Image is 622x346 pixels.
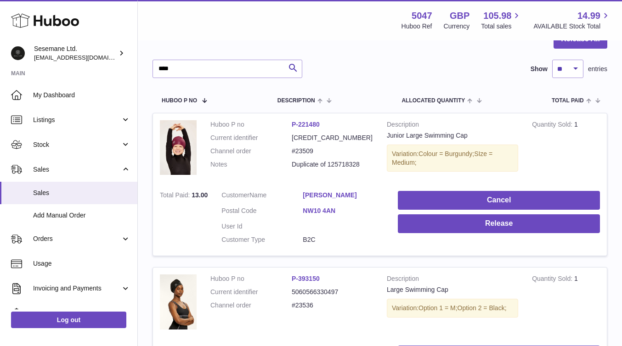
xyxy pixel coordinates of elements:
[210,274,292,283] dt: Huboo P no
[418,150,474,157] span: Colour = Burgundy;
[532,275,574,285] strong: Quantity Sold
[292,288,373,296] dd: 5060566330497
[33,140,121,149] span: Stock
[210,134,292,142] dt: Current identifier
[292,160,373,169] p: Duplicate of 125718328
[160,274,197,329] img: 50471738257750.jpeg
[33,234,121,243] span: Orders
[292,121,320,128] a: P-221480
[33,116,121,124] span: Listings
[532,121,574,130] strong: Quantity Sold
[412,10,432,22] strong: 5047
[303,191,384,200] a: [PERSON_NAME]
[33,259,130,268] span: Usage
[292,134,373,142] dd: [CREDIT_CARD_NUMBER]
[387,285,518,294] div: Large Swimming Cap
[221,191,303,202] dt: Name
[444,22,470,31] div: Currency
[387,145,518,172] div: Variation:
[210,301,292,310] dt: Channel order
[292,301,373,310] dd: #23536
[533,10,611,31] a: 14.99 AVAILABLE Stock Total
[588,65,607,73] span: entries
[160,191,192,201] strong: Total Paid
[33,165,121,174] span: Sales
[387,120,518,131] strong: Description
[418,304,457,312] span: Option 1 = M;
[11,46,25,60] img: info@soulcap.com
[33,91,130,100] span: My Dashboard
[387,274,518,285] strong: Description
[221,206,303,218] dt: Postal Code
[533,22,611,31] span: AVAILABLE Stock Total
[577,10,600,22] span: 14.99
[481,22,522,31] span: Total sales
[303,206,384,215] a: NW10 4AN
[483,10,511,22] span: 105.98
[525,113,607,184] td: 1
[11,312,126,328] a: Log out
[162,98,197,104] span: Huboo P no
[33,189,130,197] span: Sales
[221,235,303,244] dt: Customer Type
[221,191,249,199] span: Customer
[292,275,320,282] a: P-393150
[303,235,384,244] dd: B2C
[292,147,373,156] dd: #23509
[34,54,135,61] span: [EMAIL_ADDRESS][DOMAIN_NAME]
[525,268,607,339] td: 1
[387,299,518,318] div: Variation:
[387,131,518,140] div: Junior Large Swimming Cap
[531,65,548,73] label: Show
[481,10,522,31] a: 105.98 Total sales
[401,98,465,104] span: ALLOCATED Quantity
[210,147,292,156] dt: Channel order
[277,98,315,104] span: Description
[392,150,492,166] span: SIze = Medium;
[33,309,130,318] span: Cases
[398,214,600,233] button: Release
[552,98,584,104] span: Total paid
[210,288,292,296] dt: Current identifier
[401,22,432,31] div: Huboo Ref
[458,304,507,312] span: Option 2 = Black;
[34,45,117,62] div: Sesemane Ltd.
[221,222,303,231] dt: User Id
[210,160,292,169] dt: Notes
[450,10,469,22] strong: GBP
[398,191,600,210] button: Cancel
[33,211,130,220] span: Add Manual Order
[192,191,208,199] span: 13.00
[210,120,292,129] dt: Huboo P no
[160,120,197,175] img: 50471738258257.jpeg
[33,284,121,293] span: Invoicing and Payments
